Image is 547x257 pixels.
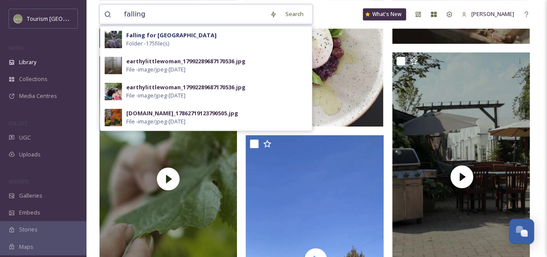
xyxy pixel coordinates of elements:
img: e4df7559-dccc-43f5-9133-d8716bdae9dd.jpg [105,31,122,48]
img: 68890a24-4c42-4fc5-86e6-fad75f871f76.jpg [105,109,122,126]
span: UGC [19,133,31,142]
span: Tourism [GEOGRAPHIC_DATA] [27,14,104,23]
a: What's New [363,8,406,20]
span: Collections [19,75,48,83]
span: MEDIA [9,45,24,51]
span: Library [19,58,36,66]
img: d60b3a50-8cae-43df-abbe-06825bda09de.jpg [105,83,122,100]
img: 97023ff8-2243-4fe2-aaea-ec4c491fd46e.jpg [105,57,122,74]
span: COLLECT [9,120,27,127]
span: Stories [19,225,38,234]
img: Abbotsford_Snapsea.png [14,14,22,23]
input: Search your library [120,5,266,24]
span: Galleries [19,192,42,200]
span: Folder - 175 file(s) [126,39,169,48]
span: Embeds [19,208,40,217]
span: File - image/jpeg - [DATE] [126,91,186,100]
span: File - image/jpeg - [DATE] [126,117,186,126]
div: [DOMAIN_NAME]_17862719123790505.jpg [126,109,238,117]
span: Media Centres [19,92,57,100]
div: earthylittlewoman_17992289687170536.jpg [126,83,246,91]
strong: Falling for [GEOGRAPHIC_DATA] [126,31,217,39]
div: earthylittlewoman_17992289687170536.jpg [126,57,246,65]
span: Maps [19,243,33,251]
span: Uploads [19,150,41,159]
span: [PERSON_NAME] [471,10,514,18]
a: [PERSON_NAME] [457,6,518,23]
span: File - image/jpeg - [DATE] [126,65,186,74]
span: WIDGETS [9,178,29,185]
button: Open Chat [509,219,534,244]
div: Search [281,6,308,23]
